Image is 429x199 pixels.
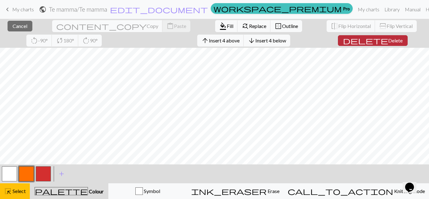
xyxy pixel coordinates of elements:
button: Fill [215,20,238,32]
span: rotate_right [82,36,90,45]
a: Manual [402,3,423,16]
span: Outline [282,23,298,29]
span: My charts [12,6,34,12]
span: -90° [38,37,48,43]
span: Cancel [13,23,27,29]
span: Replace [249,23,266,29]
span: format_color_fill [219,22,227,30]
a: Library [382,3,402,16]
iframe: chat widget [403,174,423,193]
span: Knitting mode [393,188,425,194]
span: Fill [227,23,233,29]
span: flip [378,22,387,30]
button: Knitting mode [284,183,429,199]
span: Flip Horizontal [338,23,371,29]
span: sync [56,36,63,45]
span: 90° [90,37,98,43]
span: Colour [88,188,104,194]
span: Symbol [143,188,160,194]
span: ink_eraser [191,187,267,196]
span: keyboard_arrow_left [4,5,11,14]
a: My charts [4,4,34,15]
span: border_outer [274,22,282,30]
button: Erase [187,183,284,199]
button: Copy [52,20,163,32]
span: arrow_downward [248,36,255,45]
span: arrow_upward [201,36,209,45]
button: Insert 4 above [197,35,244,47]
h2: Te mamma / Te mamma [49,6,107,13]
button: 180° [52,35,79,47]
button: Colour [30,183,108,199]
button: Cancel [8,21,32,31]
span: content_copy [56,22,147,30]
span: public [39,5,46,14]
button: Replace [237,20,271,32]
a: Pro [211,3,353,14]
span: palette [35,187,88,196]
span: Select [12,188,26,194]
span: Insert 4 above [209,37,240,43]
span: workspace_premium [214,4,342,13]
span: flip [331,22,338,30]
button: Flip Vertical [375,20,417,32]
button: Flip Horizontal [327,20,375,32]
button: 90° [78,35,102,47]
span: edit_document [110,5,208,14]
span: Flip Vertical [387,23,413,29]
span: find_replace [242,22,249,30]
span: call_to_action [288,187,393,196]
span: highlight_alt [4,187,12,196]
span: delete [343,36,388,45]
span: rotate_left [30,36,38,45]
button: Symbol [108,183,187,199]
button: Insert 4 below [244,35,290,47]
span: Delete [388,37,403,43]
span: Copy [147,23,158,29]
button: Outline [270,20,302,32]
a: My charts [355,3,382,16]
button: -90° [26,35,52,47]
button: Delete [338,35,408,46]
span: Insert 4 below [255,37,286,43]
span: add [58,169,65,178]
span: Erase [267,188,280,194]
span: 180° [63,37,74,43]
